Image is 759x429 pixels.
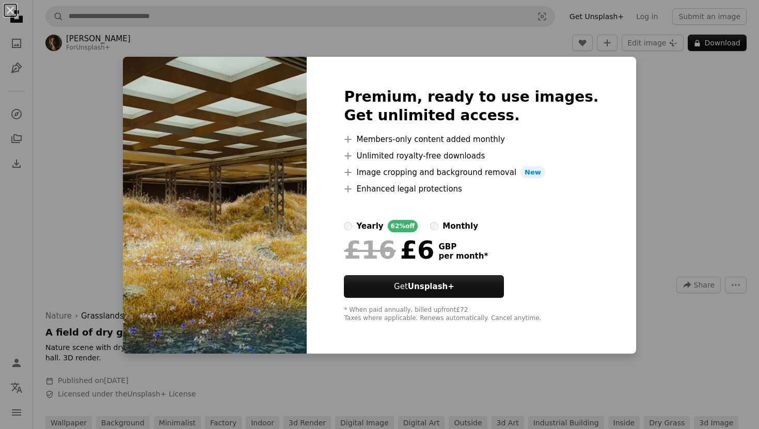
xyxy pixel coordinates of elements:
img: premium_photo-1753487154826-2734843e7e52 [123,57,307,354]
li: Unlimited royalty-free downloads [344,150,598,162]
div: £6 [344,236,434,263]
div: yearly [356,220,383,232]
li: Image cropping and background removal [344,166,598,179]
li: Enhanced legal protections [344,183,598,195]
strong: Unsplash+ [408,282,454,291]
input: monthly [430,222,438,230]
div: 62% off [388,220,418,232]
h2: Premium, ready to use images. Get unlimited access. [344,88,598,125]
li: Members-only content added monthly [344,133,598,146]
button: GetUnsplash+ [344,275,504,298]
span: New [520,166,545,179]
div: monthly [442,220,478,232]
div: * When paid annually, billed upfront £72 Taxes where applicable. Renews automatically. Cancel any... [344,306,598,323]
span: £16 [344,236,396,263]
span: GBP [438,242,488,251]
input: yearly62%off [344,222,352,230]
span: per month * [438,251,488,261]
